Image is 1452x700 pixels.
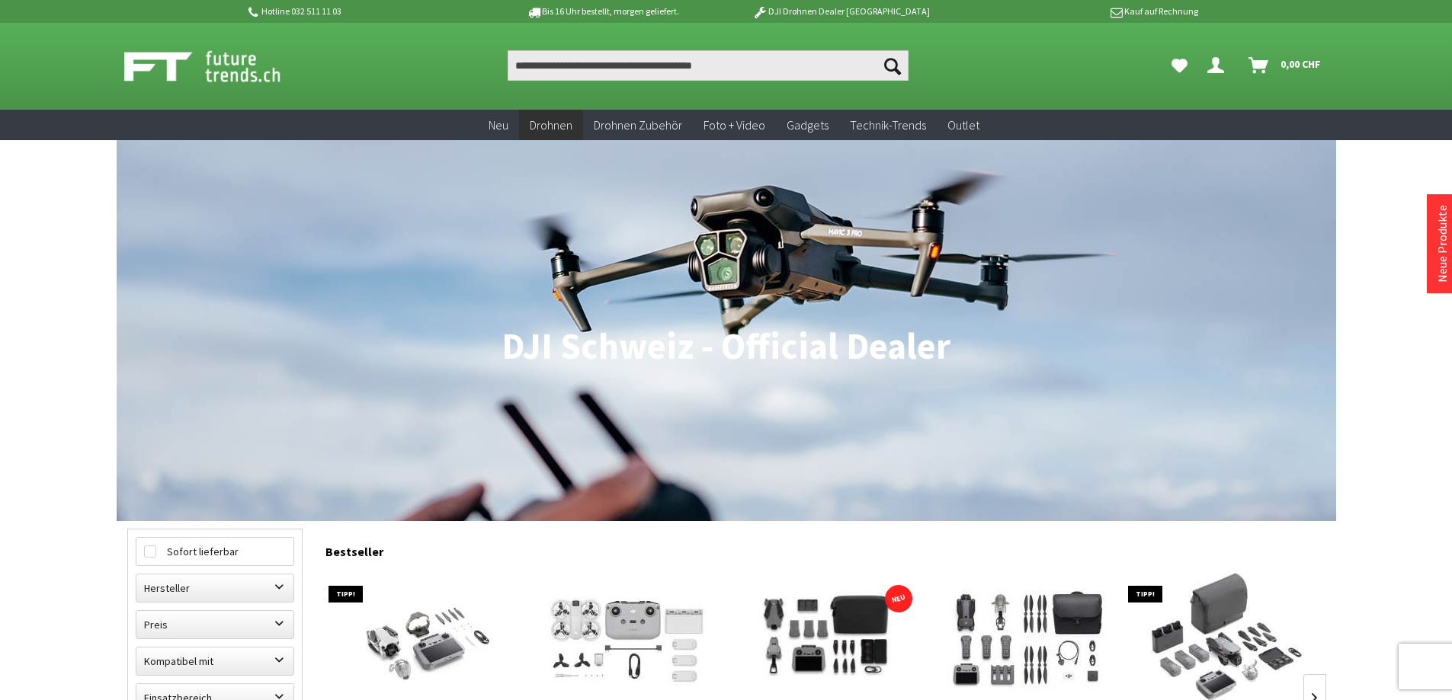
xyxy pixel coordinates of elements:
[850,117,926,133] span: Technik-Trends
[136,647,293,675] label: Kompatibel mit
[1242,50,1329,81] a: Warenkorb
[136,538,293,565] label: Sofort lieferbar
[489,117,508,133] span: Neu
[947,117,979,133] span: Outlet
[1281,52,1321,76] span: 0,00 CHF
[246,2,484,21] p: Hotline 032 511 11 03
[693,110,776,141] a: Foto + Video
[594,117,682,133] span: Drohnen Zubehör
[1201,50,1236,81] a: Dein Konto
[519,110,583,141] a: Drohnen
[937,110,990,141] a: Outlet
[136,611,293,638] label: Preis
[583,110,693,141] a: Drohnen Zubehör
[877,50,909,81] button: Suchen
[530,117,572,133] span: Drohnen
[508,50,909,81] input: Produkt, Marke, Kategorie, EAN, Artikelnummer…
[124,47,314,85] img: Shop Futuretrends - zur Startseite wechseln
[1434,205,1450,283] a: Neue Produkte
[776,110,839,141] a: Gadgets
[704,117,765,133] span: Foto + Video
[127,328,1325,366] h1: DJI Schweiz - Official Dealer
[960,2,1198,21] p: Kauf auf Rechnung
[484,2,722,21] p: Bis 16 Uhr bestellt, morgen geliefert.
[136,574,293,602] label: Hersteller
[325,529,1325,567] div: Bestseller
[478,110,519,141] a: Neu
[839,110,937,141] a: Technik-Trends
[787,117,829,133] span: Gadgets
[722,2,960,21] p: DJI Drohnen Dealer [GEOGRAPHIC_DATA]
[1164,50,1195,81] a: Meine Favoriten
